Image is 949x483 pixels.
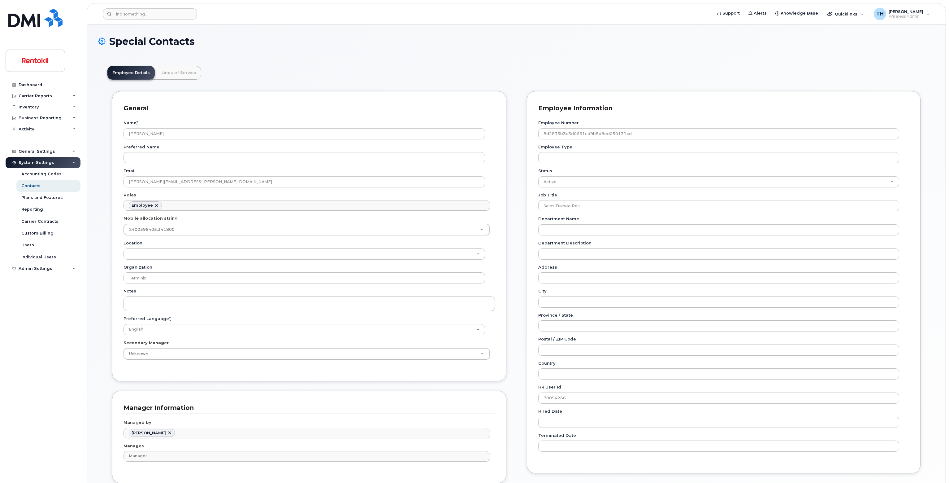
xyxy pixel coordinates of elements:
label: Department Name [538,216,579,222]
label: Country [538,360,556,366]
label: Email [123,168,136,174]
label: Manages [123,443,144,449]
label: Location [123,240,142,246]
label: Roles [123,192,136,198]
label: Province / State [538,312,573,318]
div: Employee [132,203,153,208]
label: Status [538,168,552,174]
h3: General [123,104,490,112]
label: Employee Type [538,144,572,150]
label: Name [123,120,138,126]
label: Terminated Date [538,433,576,438]
label: HR user id [538,384,561,390]
abbr: required [169,316,171,321]
a: 2400395405.341800 [124,224,490,235]
span: Yunior Sanchez [132,431,166,435]
span: Unknown [125,351,148,357]
h1: Special Contacts [98,36,934,47]
label: Mobile allocation string [123,215,178,221]
label: Preferred Name [123,144,159,150]
label: Hired Date [538,408,562,414]
label: Employee Number [538,120,579,126]
a: Unknown [124,348,490,359]
a: Lines of Service [157,66,201,80]
abbr: required [136,120,138,125]
label: Address [538,264,557,270]
label: City [538,288,547,294]
label: Managed by [123,419,151,425]
a: Employee Details [107,66,155,80]
label: Postal / ZIP Code [538,336,576,342]
label: Notes [123,288,136,294]
h3: Employee Information [538,104,904,112]
label: Organization [123,264,152,270]
h3: Manager Information [123,404,490,412]
span: 2400395405.341800 [129,227,175,232]
label: Preferred Language [123,316,171,322]
label: Department Description [538,240,591,246]
label: Job Title [538,192,557,198]
label: Secondary Manager [123,340,169,346]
